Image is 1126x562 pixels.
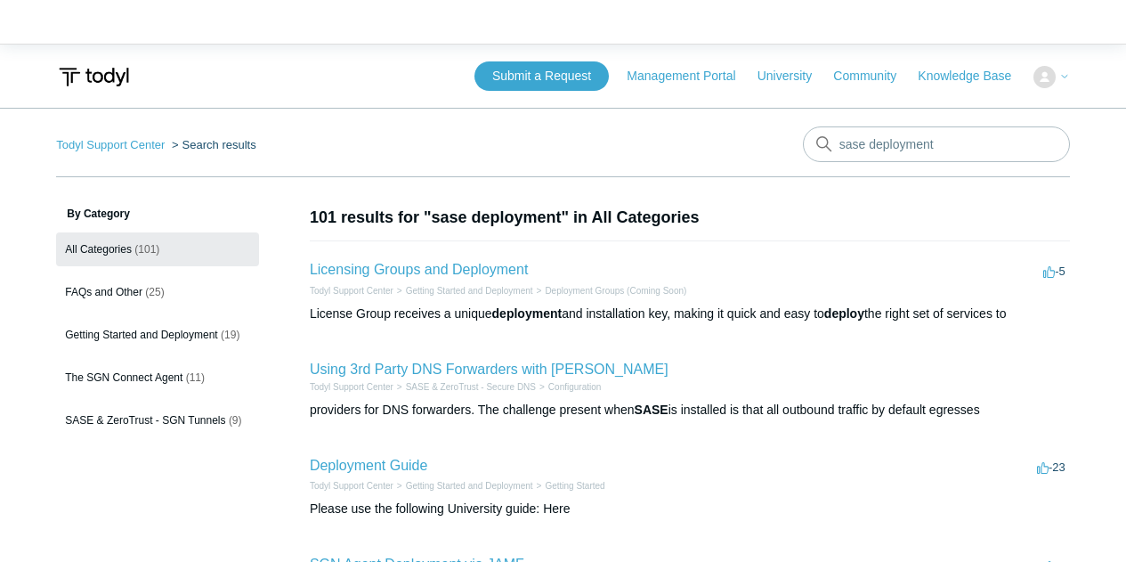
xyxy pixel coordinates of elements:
[65,414,225,427] span: SASE & ZeroTrust - SGN Tunnels
[310,206,1070,230] h1: 101 results for "sase deployment" in All Categories
[310,401,1070,419] div: providers for DNS forwarders. The challenge present when is installed is that all outbound traffi...
[56,361,259,395] a: The SGN Connect Agent (11)
[627,67,753,86] a: Management Portal
[229,414,242,427] span: (9)
[492,306,563,321] em: deployment
[310,458,428,473] a: Deployment Guide
[56,275,259,309] a: FAQs and Other (25)
[393,380,536,394] li: SASE & ZeroTrust - Secure DNS
[310,305,1070,323] div: License Group receives a unique and installation key, making it quick and easy to the right set o...
[536,380,601,394] li: Configuration
[1037,460,1065,474] span: -23
[310,382,393,392] a: Todyl Support Center
[56,138,168,151] li: Todyl Support Center
[833,67,914,86] a: Community
[533,284,687,297] li: Deployment Groups (Coming Soon)
[918,67,1029,86] a: Knowledge Base
[406,286,533,296] a: Getting Started and Deployment
[310,481,393,491] a: Todyl Support Center
[186,371,205,384] span: (11)
[533,479,605,493] li: Getting Started
[56,61,132,94] img: Todyl Support Center Help Center home page
[406,481,533,491] a: Getting Started and Deployment
[145,286,164,298] span: (25)
[474,61,609,91] a: Submit a Request
[393,479,533,493] li: Getting Started and Deployment
[65,371,182,384] span: The SGN Connect Agent
[168,138,256,151] li: Search results
[803,126,1070,162] input: Search
[310,500,1070,518] div: Please use the following University guide: Here
[65,286,142,298] span: FAQs and Other
[56,232,259,266] a: All Categories (101)
[134,243,159,256] span: (101)
[545,481,604,491] a: Getting Started
[65,243,132,256] span: All Categories
[824,306,864,321] em: deploy
[757,67,830,86] a: University
[635,403,668,417] em: SASE
[310,380,393,394] li: Todyl Support Center
[56,206,259,222] h3: By Category
[56,403,259,437] a: SASE & ZeroTrust - SGN Tunnels (9)
[1043,265,1065,278] span: -5
[310,286,393,296] a: Todyl Support Center
[548,382,601,392] a: Configuration
[406,382,536,392] a: SASE & ZeroTrust - Secure DNS
[310,284,393,297] li: Todyl Support Center
[393,284,533,297] li: Getting Started and Deployment
[310,262,528,277] a: Licensing Groups and Deployment
[221,329,239,341] span: (19)
[310,479,393,493] li: Todyl Support Center
[65,329,217,341] span: Getting Started and Deployment
[56,138,165,151] a: Todyl Support Center
[56,318,259,352] a: Getting Started and Deployment (19)
[545,286,686,296] a: Deployment Groups (Coming Soon)
[310,362,668,377] a: Using 3rd Party DNS Forwarders with [PERSON_NAME]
